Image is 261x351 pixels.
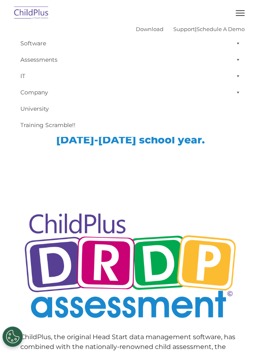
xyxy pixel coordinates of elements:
[2,326,23,347] button: Cookies Settings
[16,84,245,101] a: Company
[12,4,51,23] img: ChildPlus by Procare Solutions
[16,101,245,117] a: University
[197,26,245,32] a: Schedule A Demo
[173,26,195,32] a: Support
[20,200,241,334] img: Copyright - DRDP Logo
[136,26,245,32] font: |
[16,51,245,68] a: Assessments
[16,35,245,51] a: Software
[16,68,245,84] a: IT
[128,263,261,351] iframe: Chat Widget
[136,26,164,32] a: Download
[16,117,245,133] a: Training Scramble!!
